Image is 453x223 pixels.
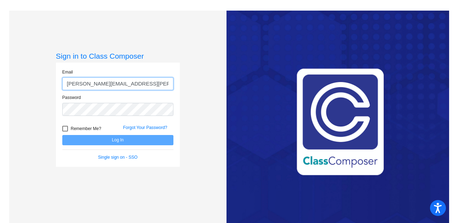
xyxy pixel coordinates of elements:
[98,155,137,160] a: Single sign on - SSO
[71,124,101,133] span: Remember Me?
[62,94,81,101] label: Password
[62,135,173,145] button: Log In
[56,52,180,60] h3: Sign in to Class Composer
[123,125,167,130] a: Forgot Your Password?
[62,69,73,75] label: Email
